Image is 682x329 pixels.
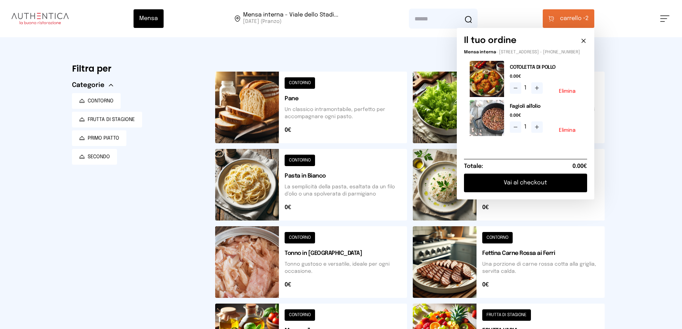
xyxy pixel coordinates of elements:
[72,130,126,146] button: PRIMO PIATTO
[464,49,587,55] p: - [STREET_ADDRESS] - [PHONE_NUMBER]
[72,149,117,165] button: SECONDO
[464,35,517,47] h6: Il tuo ordine
[88,135,119,142] span: PRIMO PIATTO
[524,123,528,131] span: 1
[510,74,581,79] span: 0.00€
[72,63,204,74] h6: Filtra per
[560,14,589,23] span: 2
[72,80,113,90] button: Categorie
[134,9,164,28] button: Mensa
[470,100,504,136] img: media
[510,103,581,110] h2: Fagioli all'olio
[72,93,121,109] button: CONTORNO
[543,9,594,28] button: carrello •2
[88,153,110,160] span: SECONDO
[559,89,576,94] button: Elimina
[470,61,504,97] img: media
[11,13,69,24] img: logo.8f33a47.png
[524,84,528,92] span: 1
[72,112,142,127] button: FRUTTA DI STAGIONE
[88,116,135,123] span: FRUTTA DI STAGIONE
[243,18,338,25] span: [DATE] (Pranzo)
[88,97,113,105] span: CONTORNO
[559,128,576,133] button: Elimina
[464,174,587,192] button: Vai al checkout
[510,64,581,71] h2: COTOLETTA DI POLLO
[72,80,105,90] span: Categorie
[560,14,585,23] span: carrello •
[510,113,581,118] span: 0.00€
[572,162,587,171] span: 0.00€
[243,12,338,25] span: Viale dello Stadio, 77, 05100 Terni TR, Italia
[464,162,483,171] h6: Totale:
[464,50,496,54] span: Mensa interna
